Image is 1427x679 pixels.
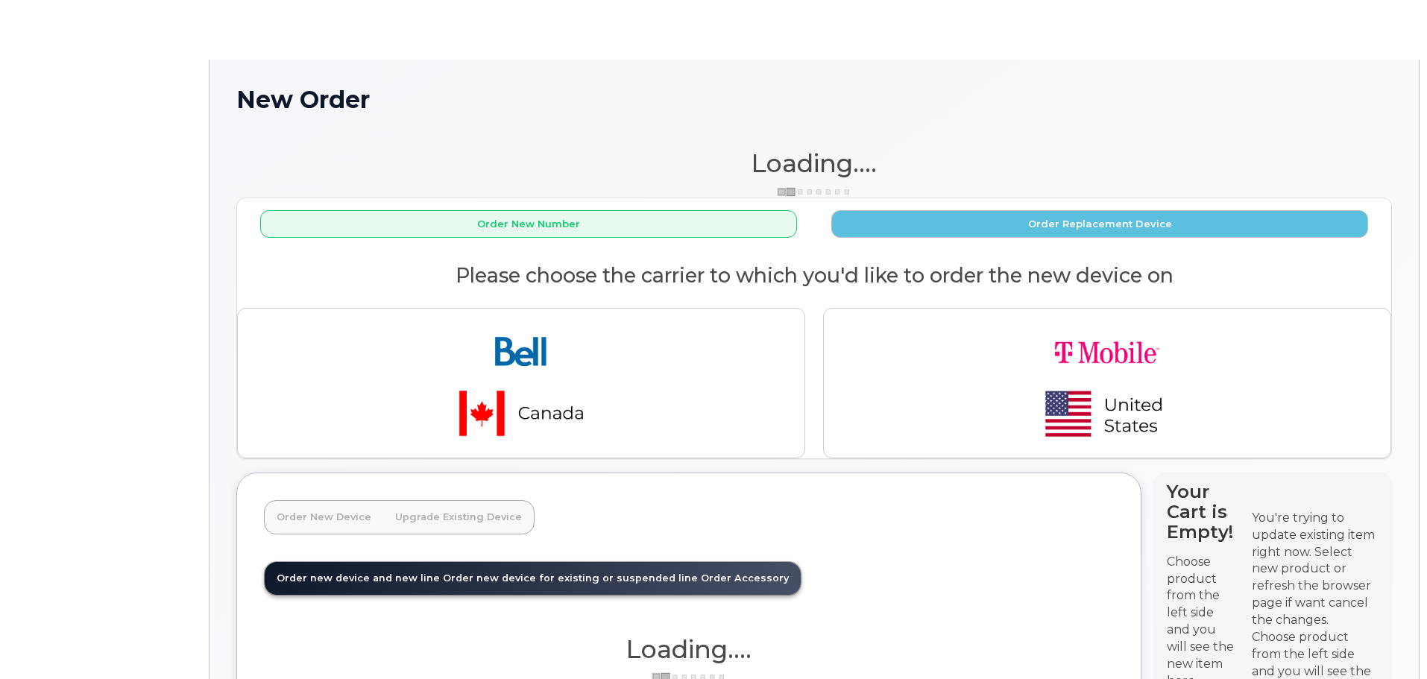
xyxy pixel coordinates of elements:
[443,572,698,584] span: Order new device for existing or suspended line
[1252,510,1379,629] div: You're trying to update existing item right now. Select new product or refresh the browser page i...
[1167,481,1238,542] h4: Your Cart is Empty!
[265,501,383,534] a: Order New Device
[277,572,440,584] span: Order new device and new line
[237,265,1391,287] h2: Please choose the carrier to which you'd like to order the new device on
[1003,320,1212,446] img: t-mobile-78392d334a420d5b7f0e63d4fa81f6287a21d394dc80d677554bb55bbab1186f.png
[264,636,1114,663] h1: Loading....
[236,86,1392,113] h1: New Order
[417,320,626,446] img: bell-18aeeabaf521bd2b78f928a02ee3b89e57356879d39bd386a17a7cccf8069aed.png
[831,210,1368,238] button: Order Replacement Device
[383,501,534,534] a: Upgrade Existing Device
[777,186,851,198] img: ajax-loader-3a6953c30dc77f0bf724df975f13086db4f4c1262e45940f03d1251963f1bf2e.gif
[260,210,797,238] button: Order New Number
[236,150,1392,177] h1: Loading....
[701,572,789,584] span: Order Accessory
